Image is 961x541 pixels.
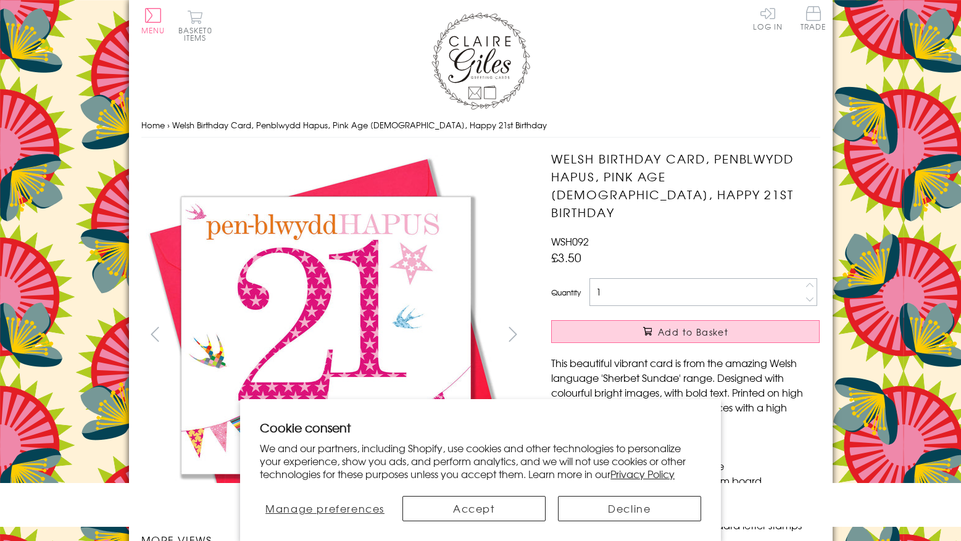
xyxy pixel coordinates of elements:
[551,234,589,249] span: WSH092
[431,12,530,110] img: Claire Giles Greetings Cards
[801,6,826,30] span: Trade
[551,249,581,266] span: £3.50
[610,466,675,481] a: Privacy Policy
[260,496,390,521] button: Manage preferences
[184,25,212,43] span: 0 items
[178,10,212,41] button: Basket0 items
[551,355,820,429] p: This beautiful vibrant card is from the amazing Welsh language 'Sherbet Sundae' range. Designed w...
[141,8,165,34] button: Menu
[753,6,783,30] a: Log In
[402,496,546,521] button: Accept
[167,119,170,131] span: ›
[499,320,526,348] button: next
[558,496,701,521] button: Decline
[141,113,820,138] nav: breadcrumbs
[260,419,701,436] h2: Cookie consent
[658,326,728,338] span: Add to Basket
[551,150,820,221] h1: Welsh Birthday Card, Penblwydd Hapus, Pink Age [DEMOGRAPHIC_DATA], Happy 21st Birthday
[141,320,169,348] button: prev
[265,501,385,516] span: Manage preferences
[141,119,165,131] a: Home
[172,119,547,131] span: Welsh Birthday Card, Penblwydd Hapus, Pink Age [DEMOGRAPHIC_DATA], Happy 21st Birthday
[551,320,820,343] button: Add to Basket
[141,25,165,36] span: Menu
[551,287,581,298] label: Quantity
[260,442,701,480] p: We and our partners, including Shopify, use cookies and other technologies to personalize your ex...
[801,6,826,33] a: Trade
[141,150,512,520] img: Welsh Birthday Card, Penblwydd Hapus, Pink Age 21, Happy 21st Birthday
